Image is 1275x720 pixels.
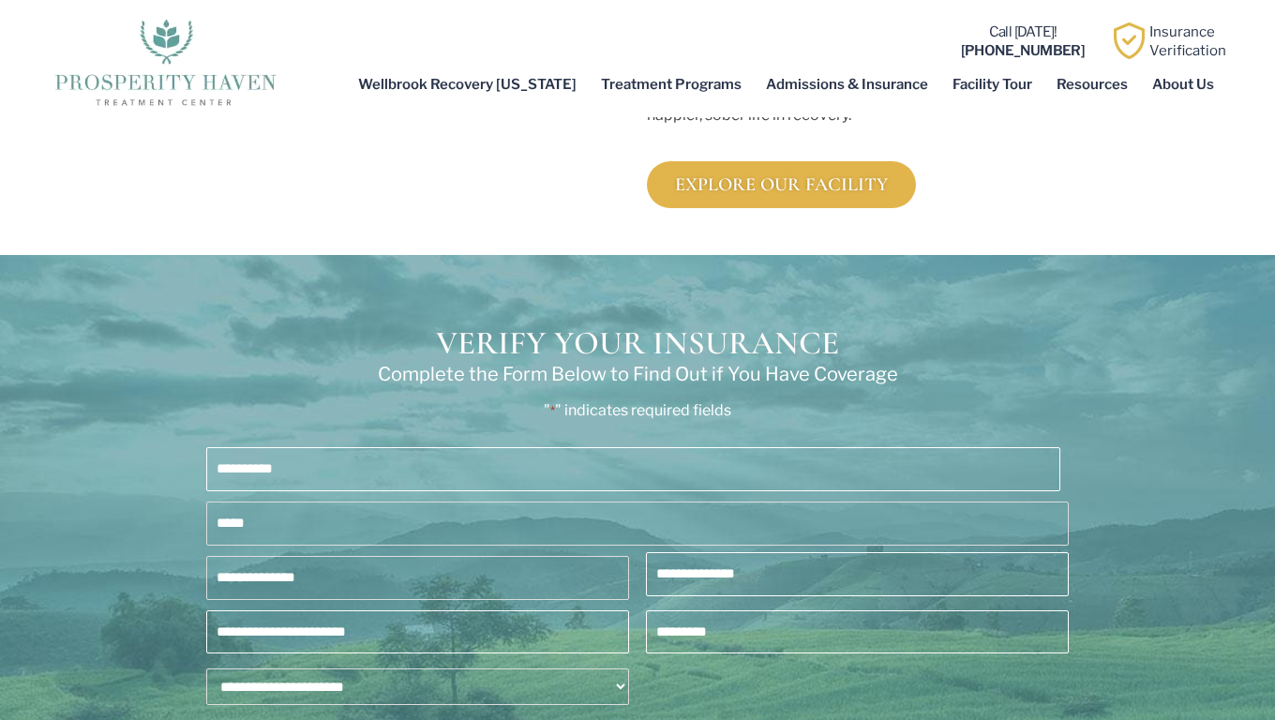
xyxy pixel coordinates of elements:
img: Learn how Prosperity Haven, a verified substance abuse center can help you overcome your addiction [1111,22,1147,59]
p: Complete the Form Below to Find Out if You Have Coverage [98,362,1177,386]
h3: Verify Your Insurance [98,321,1177,367]
a: Call [DATE]![PHONE_NUMBER] [961,23,1086,59]
a: Facility Tour [940,63,1044,106]
a: Explore Our Facility [647,161,916,208]
b: [PHONE_NUMBER] [961,42,1086,59]
span: Explore Our Facility [675,175,888,194]
a: Wellbrook Recovery [US_STATE] [346,63,589,106]
a: Resources [1044,63,1140,106]
a: Treatment Programs [589,63,754,106]
a: Admissions & Insurance [754,63,940,106]
a: InsuranceVerification [1149,23,1226,59]
p: " " indicates required fields [98,398,1177,423]
img: The logo for Prosperity Haven Addiction Recovery Center. [49,14,282,108]
a: About Us [1140,63,1226,106]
